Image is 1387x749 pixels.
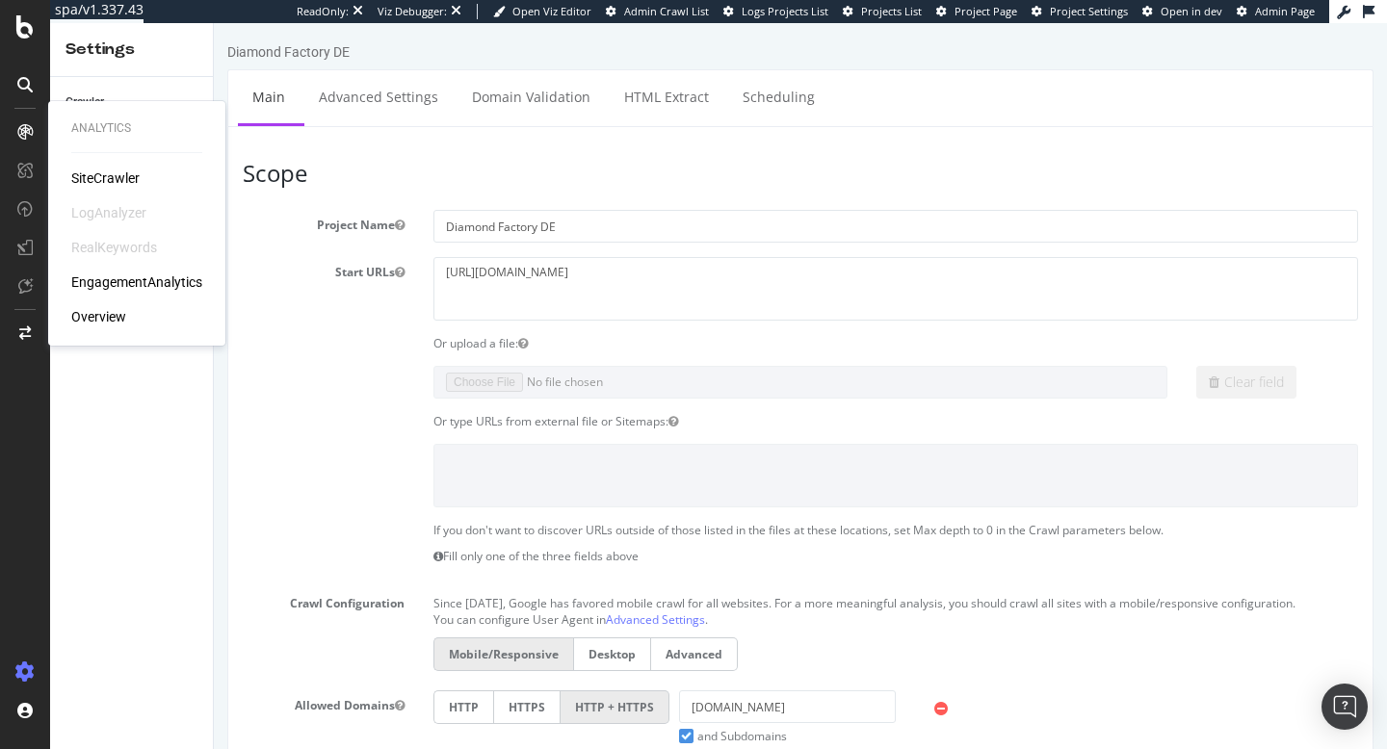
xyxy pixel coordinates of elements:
a: Advanced Settings [392,588,491,605]
a: Project Settings [1032,4,1128,19]
label: Allowed Domains [14,667,205,690]
a: Logs Projects List [723,4,828,19]
button: Project Name [181,194,191,210]
label: Advanced [437,614,524,648]
a: Main [24,47,86,100]
span: Admin Crawl List [624,4,709,18]
label: HTTPS [279,667,347,701]
div: RealKeywords [71,238,157,257]
span: Projects List [861,4,922,18]
a: SiteCrawler [71,168,140,188]
div: Analytics [71,120,202,137]
span: Open in dev [1161,4,1222,18]
a: Admin Crawl List [606,4,709,19]
a: EngagementAnalytics [71,272,202,292]
label: Desktop [359,614,437,648]
p: Fill only one of the three fields above [220,525,1144,541]
label: Start URLs [14,234,205,257]
button: Allowed Domains [181,674,191,690]
span: Admin Page [1255,4,1315,18]
a: Project Page [936,4,1017,19]
p: You can configure User Agent in . [220,588,1144,605]
span: Project Settings [1050,4,1128,18]
label: Project Name [14,187,205,210]
h3: Scope [29,138,1144,163]
label: and Subdomains [465,705,573,721]
a: Domain Validation [244,47,391,100]
label: HTTP [220,667,279,701]
button: Start URLs [181,241,191,257]
a: HTML Extract [396,47,510,100]
div: Or type URLs from external file or Sitemaps: [205,390,1159,406]
label: Mobile/Responsive [220,614,359,648]
div: Open Intercom Messenger [1322,684,1368,730]
p: Since [DATE], Google has favored mobile crawl for all websites. For a more meaningful analysis, y... [220,565,1144,588]
span: Logs Projects List [742,4,828,18]
span: Project Page [955,4,1017,18]
a: Open Viz Editor [493,4,591,19]
label: HTTP + HTTPS [347,667,456,701]
a: Advanced Settings [91,47,239,100]
p: If you don't want to discover URLs outside of those listed in the files at these locations, set M... [220,499,1144,515]
span: Open Viz Editor [512,4,591,18]
a: Scheduling [514,47,615,100]
div: ReadOnly: [297,4,349,19]
div: Settings [65,39,197,61]
div: Diamond Factory DE [13,19,136,39]
a: Projects List [843,4,922,19]
div: Or upload a file: [205,312,1159,328]
a: Crawler [65,92,199,113]
a: Overview [71,307,126,326]
div: LogAnalyzer [71,203,146,222]
div: Viz Debugger: [378,4,447,19]
a: Admin Page [1237,4,1315,19]
textarea: [URL][DOMAIN_NAME] [220,234,1144,297]
label: Crawl Configuration [14,565,205,588]
div: Crawler [65,92,104,113]
a: Open in dev [1142,4,1222,19]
